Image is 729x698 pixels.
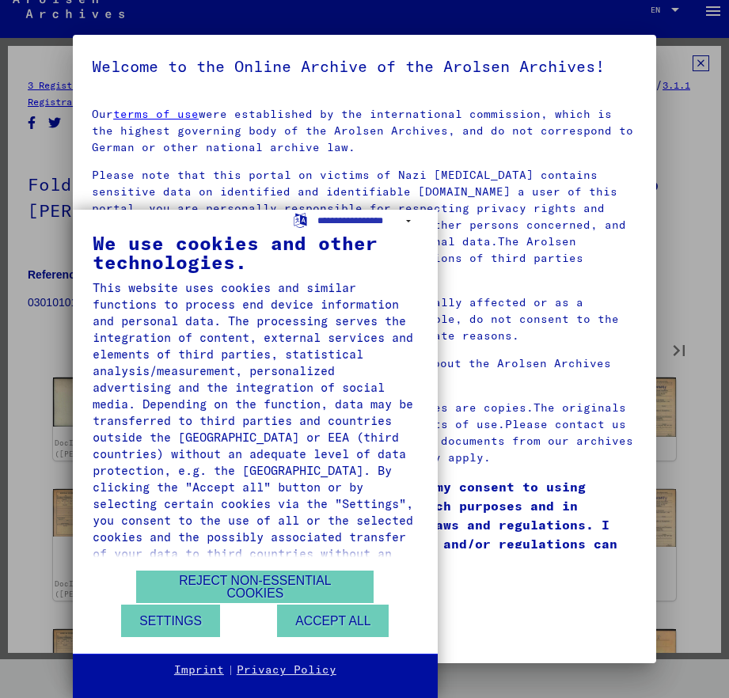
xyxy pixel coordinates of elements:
[121,605,220,637] button: Settings
[136,571,374,603] button: Reject non-essential cookies
[174,662,224,678] a: Imprint
[277,605,389,637] button: Accept all
[237,662,336,678] a: Privacy Policy
[93,233,418,271] div: We use cookies and other technologies.
[93,279,418,579] div: This website uses cookies and similar functions to process end device information and personal da...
